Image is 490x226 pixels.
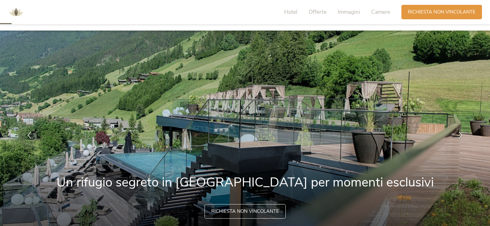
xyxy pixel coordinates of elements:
[211,208,279,215] span: Richiesta non vincolante
[338,8,360,16] span: Immagini
[408,9,476,15] span: Richiesta non vincolante
[371,8,390,16] span: Camere
[284,8,297,16] span: Hotel
[6,3,26,22] img: AMONTI & LUNARIS Wellnessresort
[6,10,26,14] a: AMONTI & LUNARIS Wellnessresort
[309,8,327,16] span: Offerte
